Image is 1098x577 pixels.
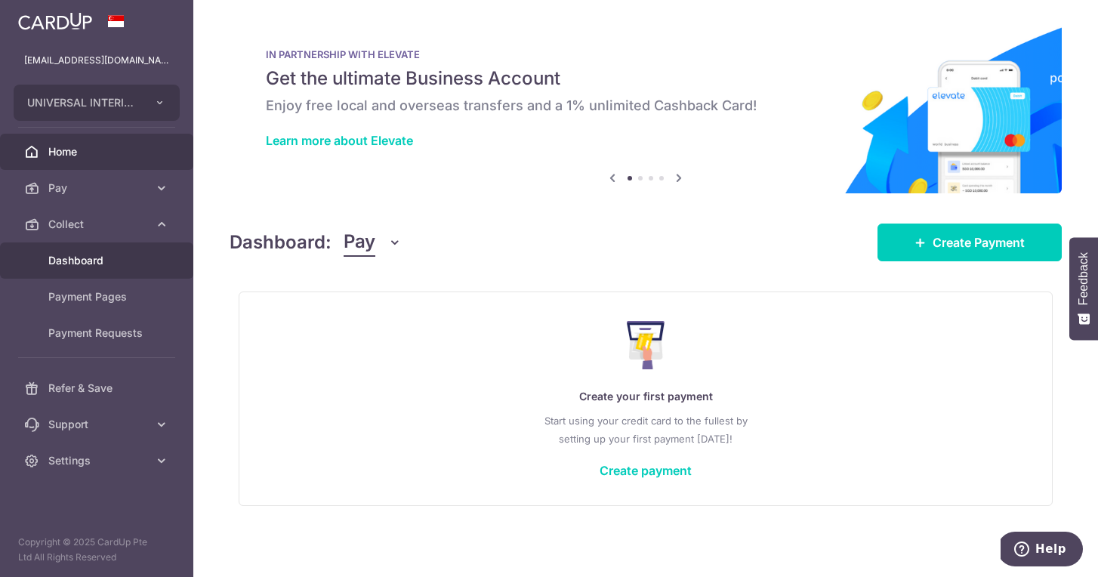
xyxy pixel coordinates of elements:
[230,24,1062,193] img: Renovation banner
[266,133,413,148] a: Learn more about Elevate
[48,144,148,159] span: Home
[48,326,148,341] span: Payment Requests
[18,12,92,30] img: CardUp
[48,289,148,304] span: Payment Pages
[230,229,332,256] h4: Dashboard:
[1001,532,1083,569] iframe: Opens a widget where you can find more information
[600,463,692,478] a: Create payment
[933,233,1025,251] span: Create Payment
[48,453,148,468] span: Settings
[270,387,1022,406] p: Create your first payment
[48,381,148,396] span: Refer & Save
[24,53,169,68] p: [EMAIL_ADDRESS][DOMAIN_NAME]
[344,228,375,257] span: Pay
[14,85,180,121] button: UNIVERSAL INTERIOR SUPPLY PTE. LTD.
[1077,252,1090,305] span: Feedback
[48,181,148,196] span: Pay
[627,321,665,369] img: Make Payment
[266,66,1026,91] h5: Get the ultimate Business Account
[48,417,148,432] span: Support
[48,217,148,232] span: Collect
[1069,237,1098,340] button: Feedback - Show survey
[48,253,148,268] span: Dashboard
[266,48,1026,60] p: IN PARTNERSHIP WITH ELEVATE
[27,95,139,110] span: UNIVERSAL INTERIOR SUPPLY PTE. LTD.
[877,224,1062,261] a: Create Payment
[270,412,1022,448] p: Start using your credit card to the fullest by setting up your first payment [DATE]!
[266,97,1026,115] h6: Enjoy free local and overseas transfers and a 1% unlimited Cashback Card!
[344,228,402,257] button: Pay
